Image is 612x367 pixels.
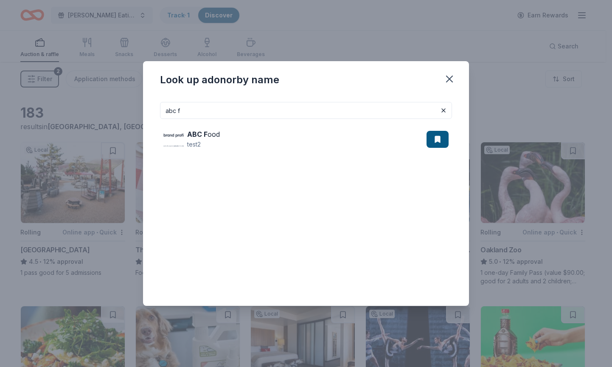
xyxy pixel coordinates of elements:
[187,129,220,139] div: ood
[160,73,279,87] div: Look up a donor by name
[187,139,220,150] div: test2
[163,129,184,150] img: Image for ABC Food
[160,102,452,119] input: Search
[187,130,208,138] strong: ABC F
